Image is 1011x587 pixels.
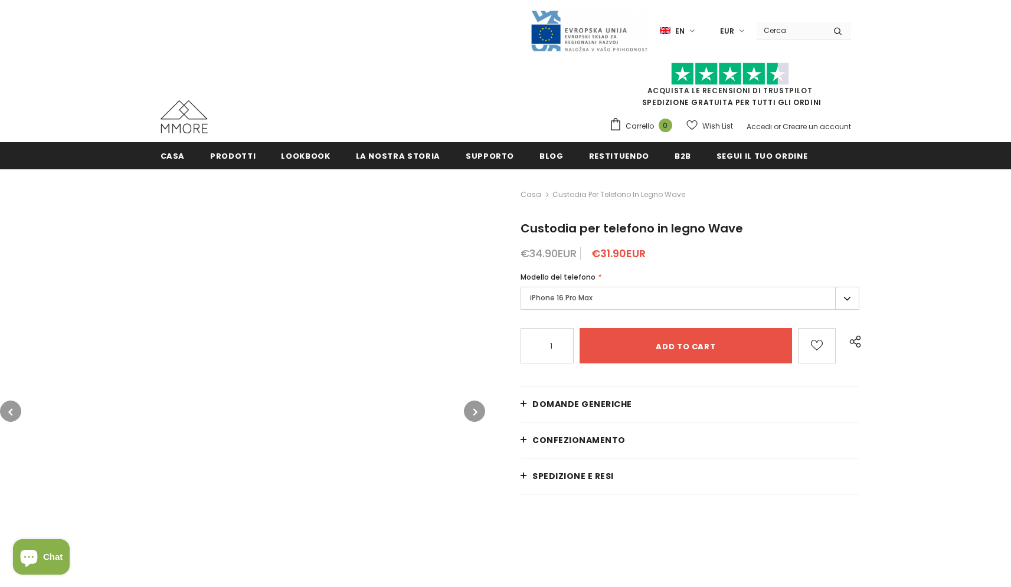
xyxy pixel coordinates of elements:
[532,470,614,482] span: Spedizione e resi
[9,539,73,578] inbox-online-store-chat: Shopify online store chat
[466,150,514,162] span: supporto
[757,22,824,39] input: Search Site
[521,386,859,422] a: Domande generiche
[609,117,678,135] a: Carrello 0
[161,100,208,133] img: Casi MMORE
[609,68,851,107] span: SPEDIZIONE GRATUITA PER TUTTI GLI ORDINI
[521,422,859,458] a: CONFEZIONAMENTO
[356,150,440,162] span: La nostra storia
[530,9,648,53] img: Javni Razpis
[521,220,743,237] span: Custodia per telefono in legno Wave
[161,150,185,162] span: Casa
[659,119,672,132] span: 0
[747,122,772,132] a: Accedi
[161,142,185,169] a: Casa
[675,142,691,169] a: B2B
[521,272,596,282] span: Modello del telefono
[580,328,791,363] input: Add to cart
[521,287,859,310] label: iPhone 16 Pro Max
[720,25,734,37] span: EUR
[716,150,807,162] span: Segui il tuo ordine
[281,150,330,162] span: Lookbook
[356,142,440,169] a: La nostra storia
[647,86,813,96] a: Acquista le recensioni di TrustPilot
[530,25,648,35] a: Javni Razpis
[671,63,789,86] img: Fidati di Pilot Stars
[521,246,577,261] span: €34.90EUR
[532,398,632,410] span: Domande generiche
[716,142,807,169] a: Segui il tuo ordine
[552,188,685,202] span: Custodia per telefono in legno Wave
[521,458,859,494] a: Spedizione e resi
[660,26,670,36] img: i-lang-1.png
[591,246,646,261] span: €31.90EUR
[210,142,256,169] a: Prodotti
[281,142,330,169] a: Lookbook
[702,120,733,132] span: Wish List
[675,25,685,37] span: en
[783,122,851,132] a: Creare un account
[539,142,564,169] a: Blog
[521,188,541,202] a: Casa
[675,150,691,162] span: B2B
[626,120,654,132] span: Carrello
[589,142,649,169] a: Restituendo
[589,150,649,162] span: Restituendo
[466,142,514,169] a: supporto
[774,122,781,132] span: or
[210,150,256,162] span: Prodotti
[686,116,733,136] a: Wish List
[539,150,564,162] span: Blog
[532,434,626,446] span: CONFEZIONAMENTO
